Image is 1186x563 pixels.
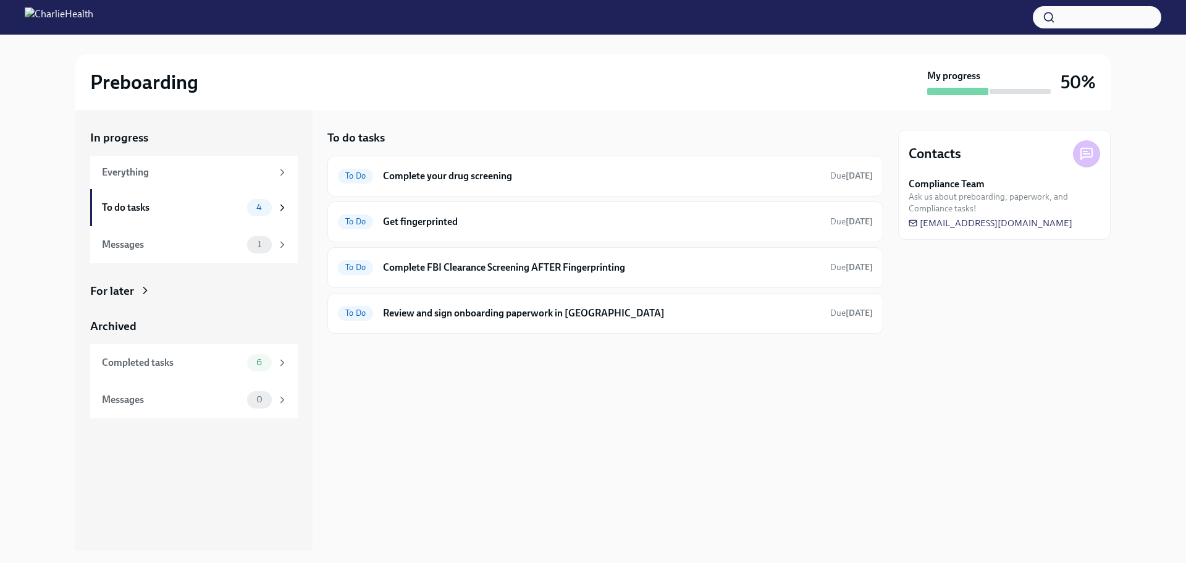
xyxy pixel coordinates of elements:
[383,215,820,229] h6: Get fingerprinted
[338,263,373,272] span: To Do
[90,226,298,263] a: Messages1
[830,171,873,181] span: Due
[90,283,298,299] a: For later
[90,381,298,418] a: Messages0
[90,344,298,381] a: Completed tasks6
[25,7,93,27] img: CharlieHealth
[90,156,298,189] a: Everything
[830,308,873,318] span: Due
[102,238,242,252] div: Messages
[327,130,385,146] h5: To do tasks
[383,261,820,274] h6: Complete FBI Clearance Screening AFTER Fingerprinting
[90,283,134,299] div: For later
[830,261,873,273] span: October 17th, 2025 10:00
[383,307,820,320] h6: Review and sign onboarding paperwork in [GEOGRAPHIC_DATA]
[338,308,373,318] span: To Do
[830,262,873,273] span: Due
[846,216,873,227] strong: [DATE]
[102,393,242,407] div: Messages
[1061,71,1096,93] h3: 50%
[846,262,873,273] strong: [DATE]
[927,69,980,83] strong: My progress
[90,318,298,334] a: Archived
[102,201,242,214] div: To do tasks
[249,203,269,212] span: 4
[102,356,242,370] div: Completed tasks
[909,217,1072,229] a: [EMAIL_ADDRESS][DOMAIN_NAME]
[909,191,1100,214] span: Ask us about preboarding, paperwork, and Compliance tasks!
[830,216,873,227] span: October 14th, 2025 10:00
[338,171,373,180] span: To Do
[90,189,298,226] a: To do tasks4
[846,171,873,181] strong: [DATE]
[249,358,269,367] span: 6
[909,177,985,191] strong: Compliance Team
[830,216,873,227] span: Due
[846,308,873,318] strong: [DATE]
[338,258,873,277] a: To DoComplete FBI Clearance Screening AFTER FingerprintingDue[DATE]
[102,166,272,179] div: Everything
[250,240,269,249] span: 1
[249,395,270,404] span: 0
[90,130,298,146] a: In progress
[830,170,873,182] span: October 14th, 2025 10:00
[383,169,820,183] h6: Complete your drug screening
[830,307,873,319] span: October 17th, 2025 10:00
[90,70,198,95] h2: Preboarding
[909,145,961,163] h4: Contacts
[338,212,873,232] a: To DoGet fingerprintedDue[DATE]
[338,217,373,226] span: To Do
[338,166,873,186] a: To DoComplete your drug screeningDue[DATE]
[338,303,873,323] a: To DoReview and sign onboarding paperwork in [GEOGRAPHIC_DATA]Due[DATE]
